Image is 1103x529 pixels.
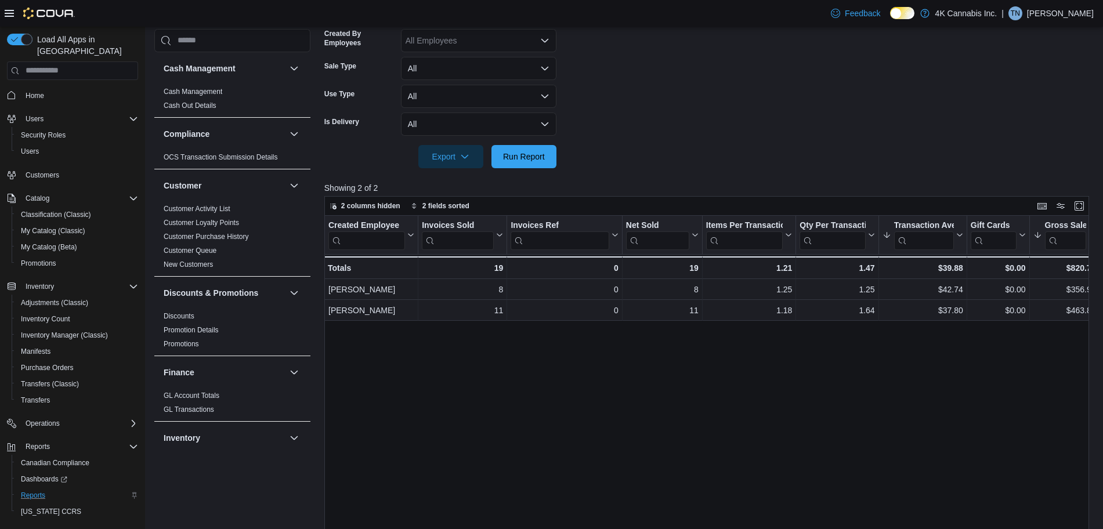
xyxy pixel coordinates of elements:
[16,328,138,342] span: Inventory Manager (Classic)
[26,194,49,203] span: Catalog
[12,471,143,487] a: Dashboards
[154,389,310,421] div: Finance
[12,206,143,223] button: Classification (Classic)
[626,303,699,317] div: 11
[26,91,44,100] span: Home
[164,325,219,335] span: Promotion Details
[154,202,310,276] div: Customer
[12,311,143,327] button: Inventory Count
[2,415,143,432] button: Operations
[1044,220,1086,249] div: Gross Sales
[706,220,783,231] div: Items Per Transaction
[164,63,236,74] h3: Cash Management
[26,419,60,428] span: Operations
[164,405,214,414] a: GL Transactions
[800,220,874,249] button: Qty Per Transaction
[164,232,249,241] span: Customer Purchase History
[626,220,689,249] div: Net Sold
[12,255,143,271] button: Promotions
[626,220,699,249] button: Net Sold
[425,145,476,168] span: Export
[287,365,301,379] button: Finance
[16,345,55,358] a: Manifests
[16,328,113,342] a: Inventory Manager (Classic)
[21,112,48,126] button: Users
[401,57,556,80] button: All
[511,303,618,317] div: 0
[12,487,143,503] button: Reports
[324,89,355,99] label: Use Type
[21,280,138,294] span: Inventory
[706,303,793,317] div: 1.18
[1033,261,1095,275] div: $820.72
[16,208,138,222] span: Classification (Classic)
[12,455,143,471] button: Canadian Compliance
[16,312,75,326] a: Inventory Count
[1033,220,1095,249] button: Gross Sales
[164,392,219,400] a: GL Account Totals
[21,440,138,454] span: Reports
[800,261,874,275] div: 1.47
[21,280,59,294] button: Inventory
[21,491,45,500] span: Reports
[1054,199,1068,213] button: Display options
[164,367,285,378] button: Finance
[890,7,914,19] input: Dark Mode
[12,295,143,311] button: Adjustments (Classic)
[164,260,213,269] a: New Customers
[164,128,285,140] button: Compliance
[1027,6,1094,20] p: [PERSON_NAME]
[503,151,545,162] span: Run Report
[16,256,61,270] a: Promotions
[26,171,59,180] span: Customers
[21,191,138,205] span: Catalog
[1035,199,1049,213] button: Keyboard shortcuts
[16,312,138,326] span: Inventory Count
[324,182,1097,194] p: Showing 2 of 2
[491,145,556,168] button: Run Report
[706,220,783,249] div: Items Per Transaction
[21,112,138,126] span: Users
[328,220,405,249] div: Created Employee
[23,8,75,19] img: Cova
[971,303,1026,317] div: $0.00
[800,220,865,249] div: Qty Per Transaction
[882,303,963,317] div: $37.80
[16,393,138,407] span: Transfers
[1008,6,1022,20] div: Tomas Nunez
[1072,199,1086,213] button: Enter fullscreen
[511,220,609,231] div: Invoices Ref
[328,261,414,275] div: Totals
[164,88,222,96] a: Cash Management
[12,360,143,376] button: Purchase Orders
[626,282,699,296] div: 8
[540,36,549,45] button: Open list of options
[21,226,85,235] span: My Catalog (Classic)
[422,303,503,317] div: 11
[422,220,503,249] button: Invoices Sold
[971,220,1017,249] div: Gift Card Sales
[21,168,64,182] a: Customers
[26,442,50,451] span: Reports
[341,201,400,211] span: 2 columns hidden
[164,287,258,299] h3: Discounts & Promotions
[511,220,618,249] button: Invoices Ref
[16,256,138,270] span: Promotions
[800,282,874,296] div: 1.25
[706,261,793,275] div: 1.21
[12,127,143,143] button: Security Roles
[511,220,609,249] div: Invoices Ref
[324,29,396,48] label: Created By Employees
[626,220,689,231] div: Net Sold
[16,240,138,254] span: My Catalog (Beta)
[21,259,56,268] span: Promotions
[164,219,239,227] a: Customer Loyalty Points
[21,298,88,307] span: Adjustments (Classic)
[164,102,216,110] a: Cash Out Details
[800,303,874,317] div: 1.64
[2,87,143,104] button: Home
[32,34,138,57] span: Load All Apps in [GEOGRAPHIC_DATA]
[21,416,138,430] span: Operations
[12,223,143,239] button: My Catalog (Classic)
